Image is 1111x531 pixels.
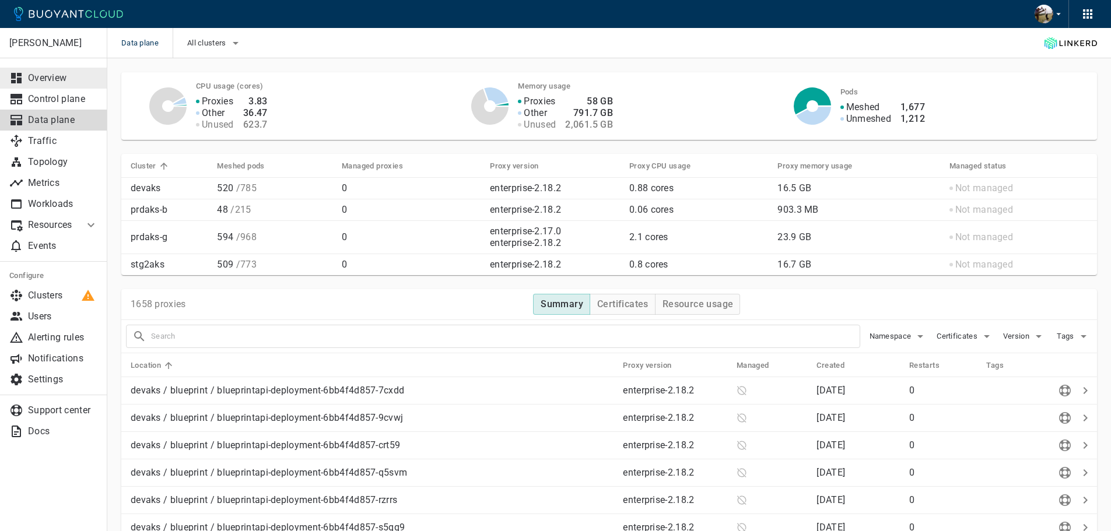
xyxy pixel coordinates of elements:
p: enterprise-2.18.2 [490,182,561,194]
h5: Proxy CPU usage [629,161,691,171]
h5: Cluster [131,161,156,171]
p: 509 [217,259,332,270]
h5: Managed proxies [342,161,403,171]
h4: 1,677 [900,101,925,113]
p: Not managed [955,182,1013,194]
h5: Configure [9,271,98,280]
p: prdaks-b [131,204,208,216]
span: Proxy CPU usage [629,161,706,171]
p: Clusters [28,290,98,301]
span: / 773 [233,259,257,270]
relative-time: [DATE] [816,412,845,423]
p: Proxies [202,96,233,107]
p: Settings [28,374,98,385]
span: Tags [986,360,1019,371]
p: stg2aks [131,259,208,270]
p: enterprise-2.18.2 [623,467,727,479]
p: enterprise-2.18.2 [623,494,727,506]
p: 0 [342,182,481,194]
p: [PERSON_NAME] [9,37,97,49]
span: All clusters [187,38,229,48]
span: Managed [737,360,784,371]
h4: 791.7 GB [565,107,613,119]
h5: Created [816,361,844,370]
span: Managed status [949,161,1022,171]
button: Tags [1055,328,1092,345]
span: / 785 [233,182,257,194]
p: Workloads [28,198,98,210]
p: 2.1 cores [629,231,768,243]
p: enterprise-2.18.2 [490,259,561,270]
button: Version [1003,328,1046,345]
p: Control plane [28,93,98,105]
p: Notifications [28,353,98,364]
span: Restarts [909,360,955,371]
h4: 36.47 [243,107,268,119]
span: Send diagnostics to Buoyant [1056,467,1074,477]
span: Data plane [121,28,173,58]
p: devaks / blueprint / blueprintapi-deployment-6bb4f4d857-9cvwj [131,412,614,424]
p: 903.3 MB [777,204,940,216]
p: enterprise-2.18.2 [623,412,727,424]
span: Wed, 17 Sep 2025 22:10:49 EDT / Thu, 18 Sep 2025 02:10:49 UTC [816,494,845,505]
p: Events [28,240,98,252]
p: enterprise-2.18.2 [490,204,561,216]
p: Other [202,107,225,119]
h5: Proxy version [490,161,538,171]
h4: 3.83 [243,96,268,107]
p: 594 [217,231,332,243]
p: Resources [28,219,75,231]
p: Other [524,107,547,119]
span: Proxy version [490,161,553,171]
p: devaks [131,182,208,194]
button: All clusters [187,34,243,52]
p: Meshed [846,101,880,113]
p: 48 [217,204,332,216]
p: 0.8 cores [629,259,768,270]
p: 16.5 GB [777,182,940,194]
span: Send diagnostics to Buoyant [1056,440,1074,449]
span: Version [1003,332,1032,341]
p: 0 [909,385,977,396]
button: Resource usage [655,294,741,315]
img: Farris Lyons [1035,5,1053,23]
h4: 1,212 [900,113,925,125]
h5: Restarts [909,361,940,370]
p: Traffic [28,135,98,147]
h4: 58 GB [565,96,613,107]
p: 0 [342,204,481,216]
span: Namespace [870,332,914,341]
span: Tue, 16 Sep 2025 22:59:50 EDT / Wed, 17 Sep 2025 02:59:50 UTC [816,412,845,423]
p: 0 [909,467,977,479]
span: Cluster [131,161,171,171]
p: devaks / blueprint / blueprintapi-deployment-6bb4f4d857-q5svm [131,467,614,479]
span: Proxy version [623,360,686,371]
p: enterprise-2.18.2 [623,385,727,396]
h5: Managed [737,361,769,370]
p: Proxies [524,96,555,107]
h5: Proxy version [623,361,671,370]
p: prdaks-g [131,231,208,243]
h4: Summary [541,298,583,310]
span: Tags [1057,332,1076,341]
h5: Managed status [949,161,1007,171]
span: Send diagnostics to Buoyant [1056,413,1074,422]
input: Search [151,328,860,344]
h4: Resource usage [663,298,734,310]
p: enterprise-2.17.0 [490,226,561,237]
p: devaks / blueprint / blueprintapi-deployment-6bb4f4d857-rzrrs [131,494,614,506]
button: Certificates [590,294,656,315]
p: Unused [524,119,556,131]
p: Not managed [955,231,1013,243]
p: 23.9 GB [777,231,940,243]
p: Docs [28,425,98,437]
button: Certificates [937,328,994,345]
span: Send diagnostics to Buoyant [1056,495,1074,504]
p: 0 [342,259,481,270]
h5: Tags [986,361,1004,370]
p: enterprise-2.18.2 [490,237,561,249]
relative-time: [DATE] [816,467,845,478]
span: Meshed pods [217,161,279,171]
h5: Proxy memory usage [777,161,852,171]
span: / 968 [233,231,257,242]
